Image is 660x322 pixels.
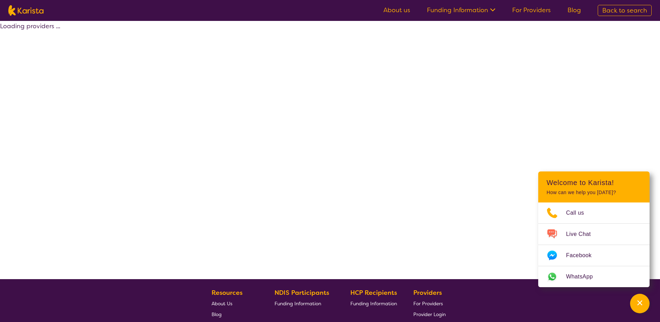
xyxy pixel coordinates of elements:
span: Provider Login [413,311,446,317]
div: Channel Menu [538,171,650,287]
p: How can we help you [DATE]? [547,190,641,195]
a: Provider Login [413,309,446,320]
a: About us [383,6,410,14]
span: Blog [212,311,222,317]
a: Blog [567,6,581,14]
ul: Choose channel [538,202,650,287]
a: Blog [212,309,258,320]
h2: Welcome to Karista! [547,178,641,187]
b: HCP Recipients [350,289,397,297]
span: Funding Information [350,300,397,307]
span: About Us [212,300,232,307]
a: For Providers [512,6,551,14]
span: Back to search [602,6,647,15]
span: WhatsApp [566,271,601,282]
img: Karista logo [8,5,43,16]
button: Channel Menu [630,294,650,313]
span: For Providers [413,300,443,307]
span: Facebook [566,250,600,261]
b: Resources [212,289,242,297]
a: Funding Information [350,298,397,309]
b: Providers [413,289,442,297]
a: Web link opens in a new tab. [538,266,650,287]
a: For Providers [413,298,446,309]
span: Funding Information [275,300,321,307]
a: Funding Information [275,298,334,309]
a: Back to search [598,5,652,16]
a: About Us [212,298,258,309]
b: NDIS Participants [275,289,329,297]
span: Call us [566,208,593,218]
span: Live Chat [566,229,599,239]
a: Funding Information [427,6,495,14]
